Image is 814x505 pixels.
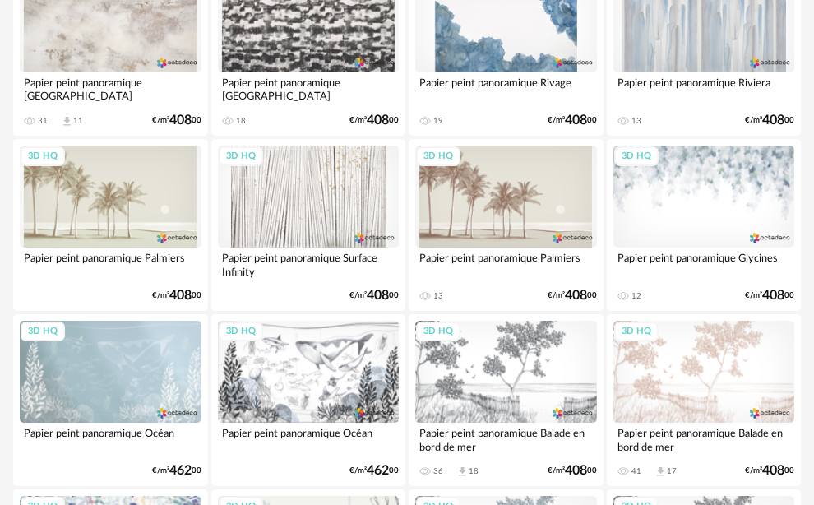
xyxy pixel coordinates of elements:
[236,116,246,126] div: 18
[409,314,604,486] a: 3D HQ Papier peint panoramique Balade en bord de mer 36 Download icon 18 €/m²40800
[613,72,795,105] div: Papier peint panoramique Riviera
[433,466,443,476] div: 36
[169,466,192,476] span: 462
[456,466,469,478] span: Download icon
[218,423,400,456] div: Papier peint panoramique Océan
[367,290,389,301] span: 408
[416,322,460,342] div: 3D HQ
[152,115,201,126] div: €/m² 00
[614,322,659,342] div: 3D HQ
[433,116,443,126] div: 19
[762,115,784,126] span: 408
[565,115,587,126] span: 408
[607,139,802,311] a: 3D HQ Papier peint panoramique Glycines 12 €/m²40800
[416,146,460,167] div: 3D HQ
[631,116,641,126] div: 13
[219,146,263,167] div: 3D HQ
[409,139,604,311] a: 3D HQ Papier peint panoramique Palmiers 13 €/m²40800
[565,290,587,301] span: 408
[631,466,641,476] div: 41
[433,291,443,301] div: 13
[211,139,406,311] a: 3D HQ Papier peint panoramique Surface Infinity €/m²40800
[667,466,677,476] div: 17
[631,291,641,301] div: 12
[152,290,201,301] div: €/m² 00
[349,290,399,301] div: €/m² 00
[415,72,597,105] div: Papier peint panoramique Rivage
[367,466,389,476] span: 462
[73,116,83,126] div: 11
[13,139,208,311] a: 3D HQ Papier peint panoramique Palmiers €/m²40800
[613,423,795,456] div: Papier peint panoramique Balade en bord de mer
[20,72,201,105] div: Papier peint panoramique [GEOGRAPHIC_DATA]
[21,146,65,167] div: 3D HQ
[169,290,192,301] span: 408
[762,290,784,301] span: 408
[169,115,192,126] span: 408
[219,322,263,342] div: 3D HQ
[548,466,597,476] div: €/m² 00
[654,466,667,478] span: Download icon
[415,248,597,280] div: Papier peint panoramique Palmiers
[20,248,201,280] div: Papier peint panoramique Palmiers
[614,146,659,167] div: 3D HQ
[565,466,587,476] span: 408
[13,314,208,486] a: 3D HQ Papier peint panoramique Océan €/m²46200
[20,423,201,456] div: Papier peint panoramique Océan
[548,290,597,301] div: €/m² 00
[469,466,479,476] div: 18
[218,72,400,105] div: Papier peint panoramique [GEOGRAPHIC_DATA]
[607,314,802,486] a: 3D HQ Papier peint panoramique Balade en bord de mer 41 Download icon 17 €/m²40800
[762,466,784,476] span: 408
[38,116,48,126] div: 31
[613,248,795,280] div: Papier peint panoramique Glycines
[21,322,65,342] div: 3D HQ
[548,115,597,126] div: €/m² 00
[415,423,597,456] div: Papier peint panoramique Balade en bord de mer
[218,248,400,280] div: Papier peint panoramique Surface Infinity
[349,466,399,476] div: €/m² 00
[745,466,794,476] div: €/m² 00
[61,115,73,127] span: Download icon
[745,115,794,126] div: €/m² 00
[745,290,794,301] div: €/m² 00
[349,115,399,126] div: €/m² 00
[152,466,201,476] div: €/m² 00
[367,115,389,126] span: 408
[211,314,406,486] a: 3D HQ Papier peint panoramique Océan €/m²46200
